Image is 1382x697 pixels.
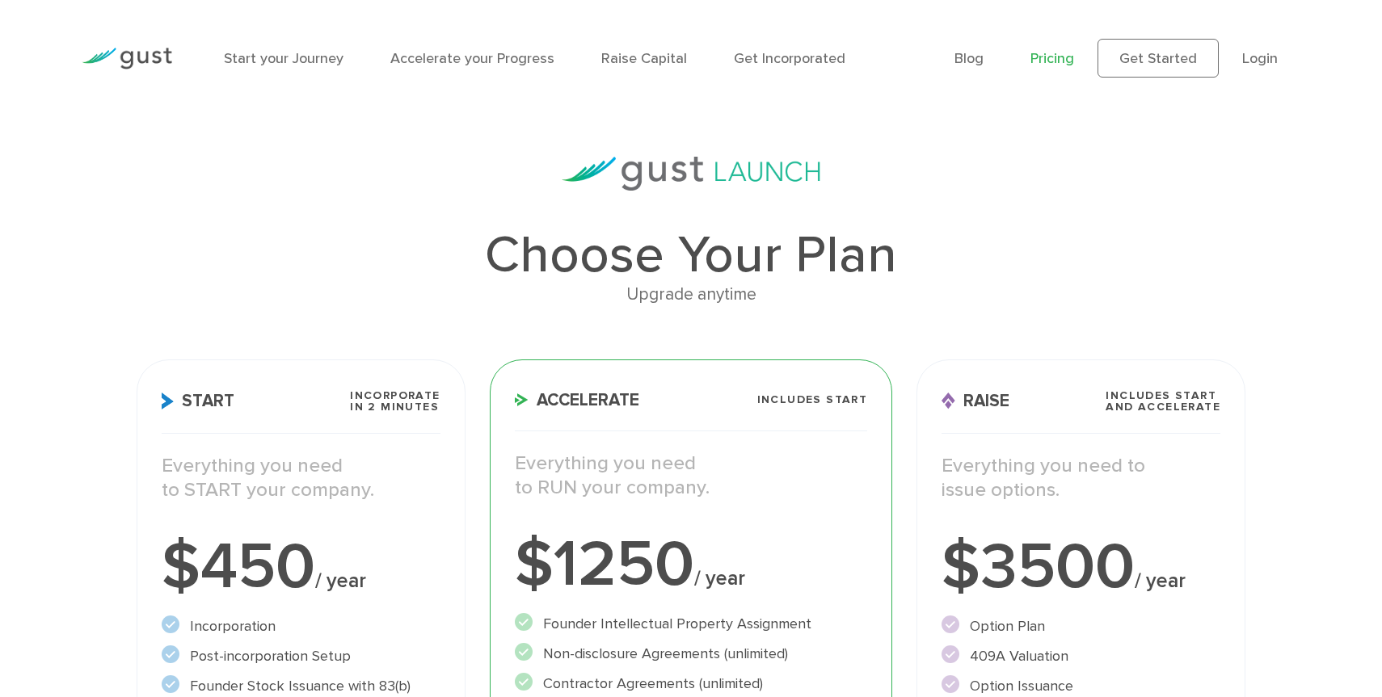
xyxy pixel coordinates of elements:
[1106,390,1220,413] span: Includes START and ACCELERATE
[82,48,172,69] img: Gust Logo
[734,50,845,67] a: Get Incorporated
[942,393,1009,409] span: Raise
[942,645,1220,667] li: 409A Valuation
[162,535,440,599] div: $450
[1135,569,1186,593] span: / year
[162,454,440,502] p: Everything you need to START your company.
[137,281,1245,309] div: Upgrade anytime
[954,50,984,67] a: Blog
[1242,50,1278,67] a: Login
[562,157,820,191] img: gust-launch-logos.svg
[224,50,343,67] a: Start your Journey
[515,532,868,597] div: $1250
[515,613,868,635] li: Founder Intellectual Property Assignment
[942,615,1220,637] li: Option Plan
[162,393,174,409] img: Start Icon X2
[694,566,745,590] span: / year
[162,615,440,637] li: Incorporation
[942,675,1220,697] li: Option Issuance
[515,643,868,665] li: Non-disclosure Agreements (unlimited)
[137,229,1245,281] h1: Choose Your Plan
[942,393,955,409] img: Raise Icon
[942,535,1220,599] div: $3500
[515,451,868,500] p: Everything you need to RUN your company.
[162,675,440,697] li: Founder Stock Issuance with 83(b)
[757,394,868,405] span: Includes START
[601,50,687,67] a: Raise Capital
[390,50,554,67] a: Accelerate your Progress
[350,390,440,413] span: Incorporate in 2 Minutes
[515,392,639,409] span: Accelerate
[315,569,366,593] span: / year
[162,645,440,667] li: Post-incorporation Setup
[515,393,529,406] img: Accelerate Icon
[1030,50,1074,67] a: Pricing
[162,393,234,409] span: Start
[1098,39,1219,78] a: Get Started
[515,673,868,695] li: Contractor Agreements (unlimited)
[942,454,1220,502] p: Everything you need to issue options.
